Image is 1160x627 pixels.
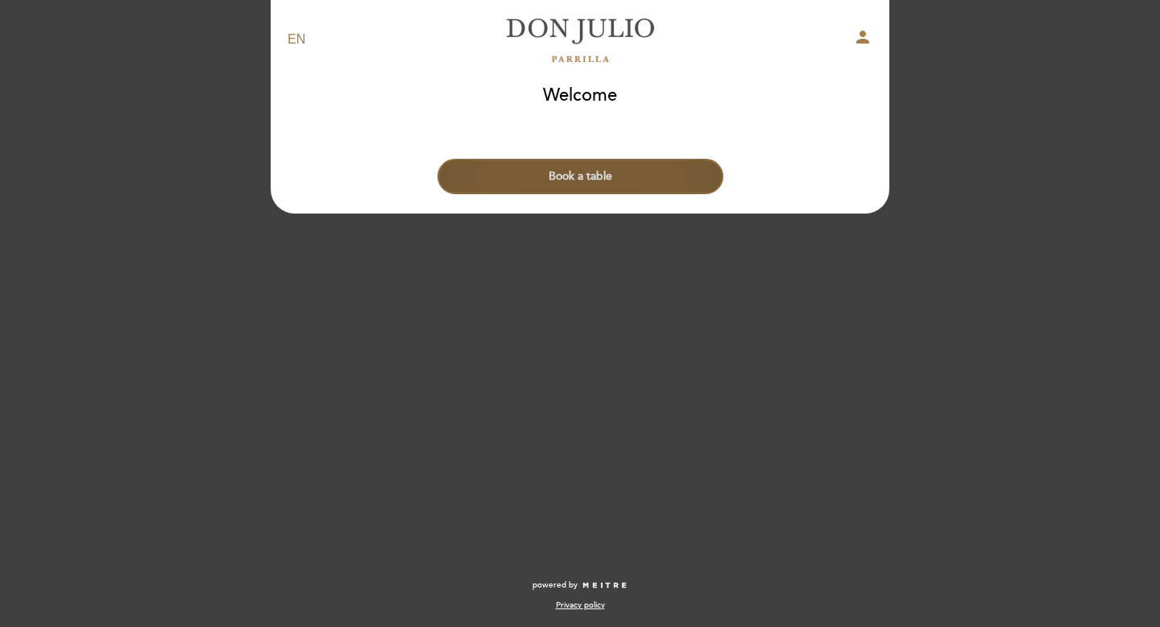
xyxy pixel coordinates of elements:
[532,579,628,591] a: powered by
[479,18,681,62] a: [PERSON_NAME]
[437,159,723,194] button: Book a table
[556,600,605,611] a: Privacy policy
[582,582,628,590] img: MEITRE
[853,27,872,52] button: person
[543,86,617,106] h1: Welcome
[853,27,872,47] i: person
[532,579,578,591] span: powered by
